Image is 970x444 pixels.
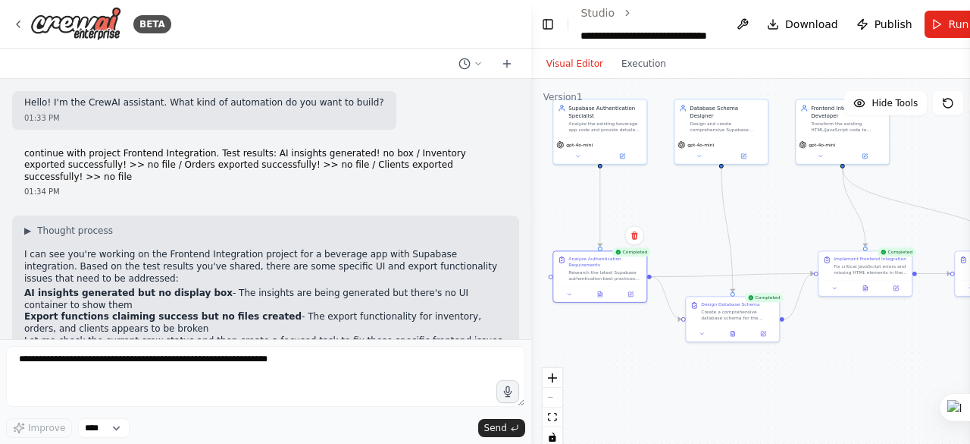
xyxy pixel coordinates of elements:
[540,14,556,35] button: Hide left sidebar
[849,284,881,293] button: View output
[30,7,121,41] img: Logo
[750,329,776,339] button: Open in side panel
[818,250,912,297] div: CompletedImplement Frontend IntegrationFix critical JavaScript errors and missing HTML elements i...
[537,55,612,73] button: Visual Editor
[24,112,384,124] div: 01:33 PM
[6,418,72,438] button: Improve
[687,142,714,148] span: gpt-4o-mini
[744,293,783,302] div: Completed
[850,11,918,38] button: Publish
[839,168,869,247] g: Edge from 079c17eb-e922-49c3-8727-e06f71a82dfd to beeaf0f3-5d26-4f0b-90cb-be890c5ec606
[568,256,642,268] div: Analyze Authentication Requirements
[568,269,642,282] div: Research the latest Supabase authentication best practices and analyze the current beverage app c...
[24,225,113,237] button: ▶Thought process
[568,104,642,119] div: Supabase Authentication Specialist
[543,368,562,388] button: zoom in
[618,290,643,299] button: Open in side panel
[685,296,780,342] div: CompletedDesign Database SchemaCreate a comprehensive database schema for the beverage tracking a...
[496,380,519,403] button: Click to speak your automation idea
[552,250,647,303] div: CompletedAnalyze Authentication RequirementsResearch the latest Supabase authentication best prac...
[601,152,644,161] button: Open in side panel
[624,225,644,245] button: Delete node
[883,284,909,293] button: Open in side panel
[495,55,519,73] button: Start a new chat
[722,152,765,161] button: Open in side panel
[871,97,918,109] span: Hide Tools
[811,121,884,133] div: Transform the existing HTML/JavaScript code to integrate with real Supabase data, replace hardcod...
[543,91,583,103] div: Version 1
[612,247,650,257] div: Completed
[24,97,384,109] p: Hello! I'm the CrewAI assistant. What kind of automation do you want to build?
[580,7,615,19] a: Studio
[834,256,906,262] div: Implement Frontend Integration
[844,91,927,115] button: Hide Tools
[24,311,302,322] strong: Export functions claiming success but no files created
[784,270,814,323] g: Edge from b818a832-4ac4-490f-b669-1f3bcf8d3789 to beeaf0f3-5d26-4f0b-90cb-be890c5ec606
[652,270,814,281] g: Edge from f55dffbe-c0e1-446f-9d26-ccaeb843ea5d to beeaf0f3-5d26-4f0b-90cb-be890c5ec606
[24,249,507,285] p: I can see you're working on the Frontend Integration project for a beverage app with Supabase int...
[785,17,838,32] span: Download
[552,99,647,165] div: Supabase Authentication SpecialistAnalyze the existing beverage app code and provide detailed imp...
[834,263,907,276] div: Fix critical JavaScript errors and missing HTML elements in the beverage app. The entire applicat...
[690,121,763,133] div: Design and create comprehensive Supabase database schema for the beverage tracking application, i...
[701,301,759,307] div: Design Database Schema
[584,290,615,299] button: View output
[24,288,507,311] li: - The insights are being generated but there's no UI container to show them
[811,104,884,119] div: Frontend Integration Developer
[24,288,233,298] strong: AI insights generated but no display box
[949,17,969,32] span: Run
[917,270,950,278] g: Edge from beeaf0f3-5d26-4f0b-90cb-be890c5ec606 to 1a80ff44-8825-4889-8e61-aaf09bc64521
[612,55,675,73] button: Execution
[24,148,507,184] p: continue with project Frontend Integration. Test results: AI insights generated! no box / Invento...
[484,422,507,434] span: Send
[718,161,737,292] g: Edge from cbfb89a7-fffc-40a5-b662-1aa7c1dae29a to b818a832-4ac4-490f-b669-1f3bcf8d3789
[568,121,642,133] div: Analyze the existing beverage app code and provide detailed implementation guidance for integrati...
[37,225,113,237] span: Thought process
[28,422,65,434] span: Improve
[133,15,171,33] div: BETA
[24,335,507,348] p: Let me check the current crew status and then create a focused task to fix these specific fronten...
[652,273,681,323] g: Edge from f55dffbe-c0e1-446f-9d26-ccaeb843ea5d to b818a832-4ac4-490f-b669-1f3bcf8d3789
[690,104,763,119] div: Database Schema Designer
[580,5,718,43] nav: breadcrumb
[596,168,604,247] g: Edge from fee11bdf-898b-40de-bab1-e6683a76615b to f55dffbe-c0e1-446f-9d26-ccaeb843ea5d
[674,99,768,165] div: Database Schema DesignerDesign and create comprehensive Supabase database schema for the beverage...
[24,186,507,197] div: 01:34 PM
[843,152,887,161] button: Open in side panel
[809,142,835,148] span: gpt-4o-mini
[877,247,915,257] div: Completed
[795,99,890,165] div: Frontend Integration DeveloperTransform the existing HTML/JavaScript code to integrate with real ...
[24,225,31,237] span: ▶
[452,55,489,73] button: Switch to previous chat
[701,309,774,321] div: Create a comprehensive database schema for the beverage tracking application based on the current...
[716,329,748,339] button: View output
[761,11,844,38] button: Download
[543,408,562,427] button: fit view
[566,142,593,148] span: gpt-4o-mini
[24,311,507,335] li: - The export functionality for inventory, orders, and clients appears to be broken
[478,419,525,437] button: Send
[875,17,912,32] span: Publish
